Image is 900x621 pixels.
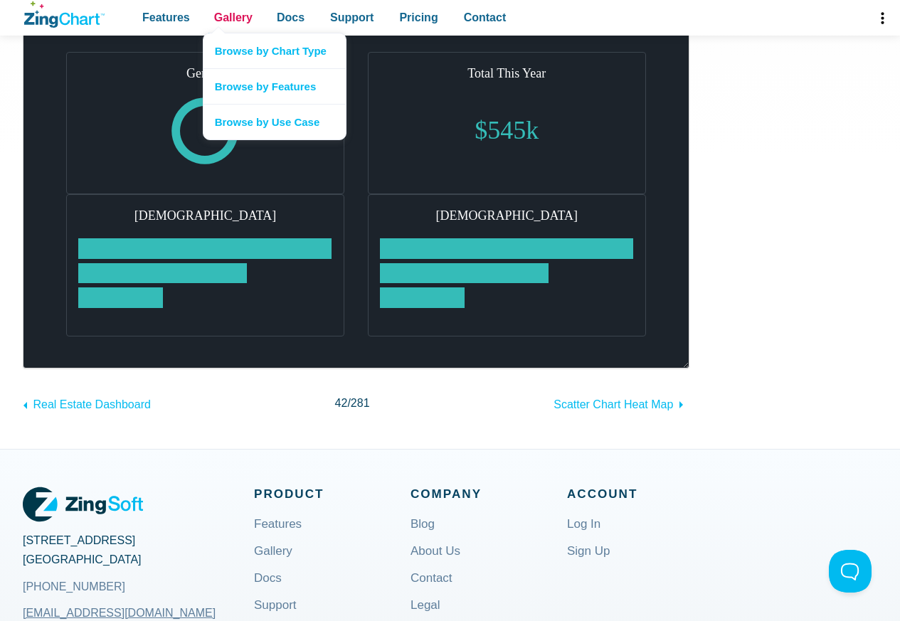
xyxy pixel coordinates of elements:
[203,33,346,68] a: Browse by Chart Type
[203,68,346,104] a: Browse by Features
[214,8,253,27] span: Gallery
[567,546,610,580] a: Sign Up
[277,8,305,27] span: Docs
[23,391,151,414] a: Real Estate Dashboard
[567,484,724,504] span: Account
[186,65,224,82] h3: Gender
[335,397,348,409] span: 42
[411,573,452,607] a: Contact
[134,208,277,224] h3: [DEMOGRAPHIC_DATA]
[411,546,460,580] a: About Us
[411,519,435,553] a: Blog
[475,111,539,149] span: $545k
[23,484,143,525] a: ZingSoft Logo. Click to visit the ZingSoft site (external).
[254,546,292,580] a: Gallery
[351,397,370,409] span: 281
[554,391,689,414] a: Scatter Chart Heat Map
[23,569,254,603] a: [PHONE_NUMBER]
[203,104,346,139] a: Browse by Use Case
[467,65,546,82] h3: Total This Year
[24,1,105,28] a: ZingChart Logo. Click to return to the homepage
[567,519,600,553] a: Log In
[254,484,411,504] span: Product
[335,393,370,413] span: /
[254,573,282,607] a: Docs
[33,398,150,410] span: Real Estate Dashboard
[399,8,438,27] span: Pricing
[254,519,302,553] a: Features
[411,484,567,504] span: Company
[464,8,507,27] span: Contact
[435,208,578,224] h3: [DEMOGRAPHIC_DATA]
[554,398,673,410] span: Scatter Chart Heat Map
[330,8,374,27] span: Support
[142,8,190,27] span: Features
[829,550,872,593] iframe: Toggle Customer Support
[23,531,254,603] address: [STREET_ADDRESS] [GEOGRAPHIC_DATA]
